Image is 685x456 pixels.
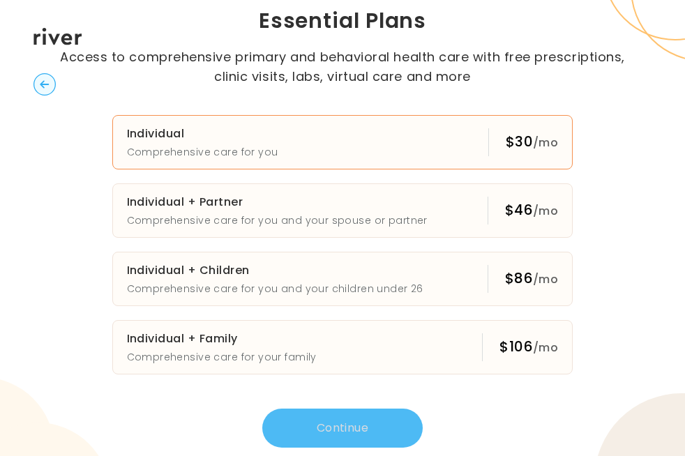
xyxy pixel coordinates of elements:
[127,329,317,349] h3: Individual + Family
[505,268,559,289] div: $86
[127,349,317,365] p: Comprehensive care for your family
[533,135,558,151] span: /mo
[112,252,573,306] button: Individual + ChildrenComprehensive care for you and your children under 26$86/mo
[127,144,278,160] p: Comprehensive care for you
[533,340,558,356] span: /mo
[262,409,423,448] button: Continue
[112,320,573,374] button: Individual + FamilyComprehensive care for your family$106/mo
[127,192,428,212] h3: Individual + Partner
[54,47,631,86] p: Access to comprehensive primary and behavioral health care with free prescriptions, clinic visits...
[112,183,573,238] button: Individual + PartnerComprehensive care for you and your spouse or partner$46/mo
[127,212,428,229] p: Comprehensive care for you and your spouse or partner
[533,271,558,287] span: /mo
[127,124,278,144] h3: Individual
[127,280,423,297] p: Comprehensive care for you and your children under 26
[54,8,631,33] h1: Essential Plans
[505,200,559,221] div: $46
[499,337,558,358] div: $106
[127,261,423,280] h3: Individual + Children
[112,115,573,169] button: IndividualComprehensive care for you$30/mo
[533,203,558,219] span: /mo
[506,132,559,153] div: $30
